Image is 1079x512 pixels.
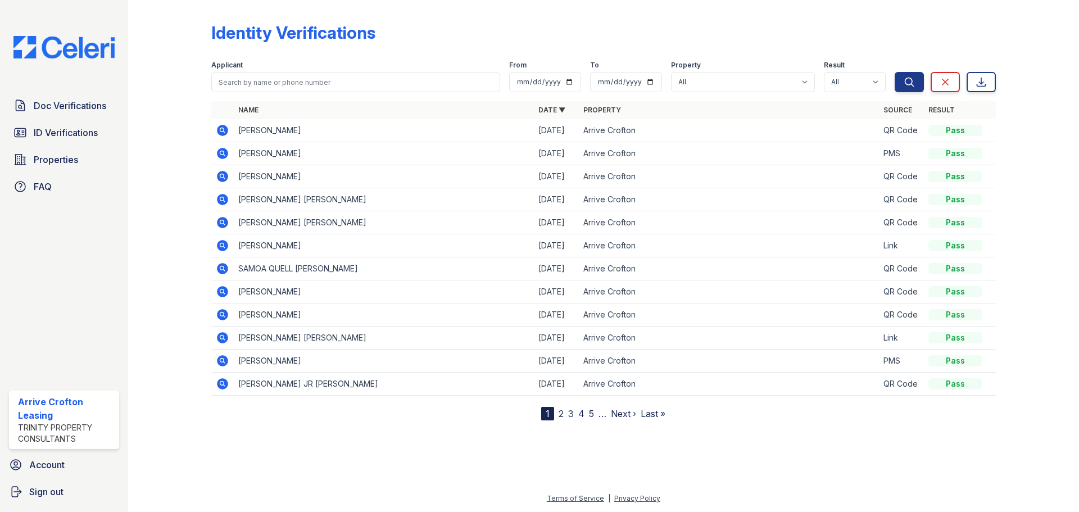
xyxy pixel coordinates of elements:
[534,373,579,396] td: [DATE]
[608,494,610,502] div: |
[641,408,665,419] a: Last »
[234,142,534,165] td: [PERSON_NAME]
[234,327,534,350] td: [PERSON_NAME] [PERSON_NAME]
[879,303,924,327] td: QR Code
[34,99,106,112] span: Doc Verifications
[928,309,982,320] div: Pass
[534,165,579,188] td: [DATE]
[579,350,879,373] td: Arrive Crofton
[238,106,259,114] a: Name
[928,378,982,389] div: Pass
[4,36,124,58] img: CE_Logo_Blue-a8612792a0a2168367f1c8372b55b34899dd931a85d93a1a3d3e32e68fde9ad4.png
[879,373,924,396] td: QR Code
[4,481,124,503] a: Sign out
[824,61,845,70] label: Result
[534,234,579,257] td: [DATE]
[34,126,98,139] span: ID Verifications
[879,211,924,234] td: QR Code
[534,303,579,327] td: [DATE]
[18,395,115,422] div: Arrive Crofton Leasing
[928,240,982,251] div: Pass
[579,188,879,211] td: Arrive Crofton
[579,257,879,280] td: Arrive Crofton
[29,458,65,472] span: Account
[534,188,579,211] td: [DATE]
[928,355,982,366] div: Pass
[4,454,124,476] a: Account
[234,234,534,257] td: [PERSON_NAME]
[234,119,534,142] td: [PERSON_NAME]
[234,280,534,303] td: [PERSON_NAME]
[9,121,119,144] a: ID Verifications
[583,106,621,114] a: Property
[928,171,982,182] div: Pass
[234,165,534,188] td: [PERSON_NAME]
[9,148,119,171] a: Properties
[579,142,879,165] td: Arrive Crofton
[579,303,879,327] td: Arrive Crofton
[589,408,594,419] a: 5
[579,234,879,257] td: Arrive Crofton
[534,119,579,142] td: [DATE]
[211,61,243,70] label: Applicant
[18,422,115,445] div: Trinity Property Consultants
[534,327,579,350] td: [DATE]
[559,408,564,419] a: 2
[534,257,579,280] td: [DATE]
[879,142,924,165] td: PMS
[579,119,879,142] td: Arrive Crofton
[234,188,534,211] td: [PERSON_NAME] [PERSON_NAME]
[579,280,879,303] td: Arrive Crofton
[879,280,924,303] td: QR Code
[234,257,534,280] td: SAMOA QUELL [PERSON_NAME]
[879,119,924,142] td: QR Code
[611,408,636,419] a: Next ›
[879,350,924,373] td: PMS
[211,72,500,92] input: Search by name or phone number
[928,217,982,228] div: Pass
[590,61,599,70] label: To
[879,257,924,280] td: QR Code
[34,153,78,166] span: Properties
[509,61,527,70] label: From
[579,327,879,350] td: Arrive Crofton
[879,165,924,188] td: QR Code
[534,280,579,303] td: [DATE]
[534,211,579,234] td: [DATE]
[928,106,955,114] a: Result
[928,263,982,274] div: Pass
[614,494,660,502] a: Privacy Policy
[599,407,606,420] span: …
[928,194,982,205] div: Pass
[928,125,982,136] div: Pass
[234,211,534,234] td: [PERSON_NAME] [PERSON_NAME]
[211,22,375,43] div: Identity Verifications
[234,373,534,396] td: [PERSON_NAME] JR [PERSON_NAME]
[29,485,64,499] span: Sign out
[928,286,982,297] div: Pass
[534,142,579,165] td: [DATE]
[579,211,879,234] td: Arrive Crofton
[879,327,924,350] td: Link
[879,188,924,211] td: QR Code
[578,408,584,419] a: 4
[547,494,604,502] a: Terms of Service
[579,373,879,396] td: Arrive Crofton
[9,94,119,117] a: Doc Verifications
[541,407,554,420] div: 1
[928,148,982,159] div: Pass
[879,234,924,257] td: Link
[234,303,534,327] td: [PERSON_NAME]
[534,350,579,373] td: [DATE]
[883,106,912,114] a: Source
[928,332,982,343] div: Pass
[538,106,565,114] a: Date ▼
[568,408,574,419] a: 3
[671,61,701,70] label: Property
[234,350,534,373] td: [PERSON_NAME]
[9,175,119,198] a: FAQ
[579,165,879,188] td: Arrive Crofton
[34,180,52,193] span: FAQ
